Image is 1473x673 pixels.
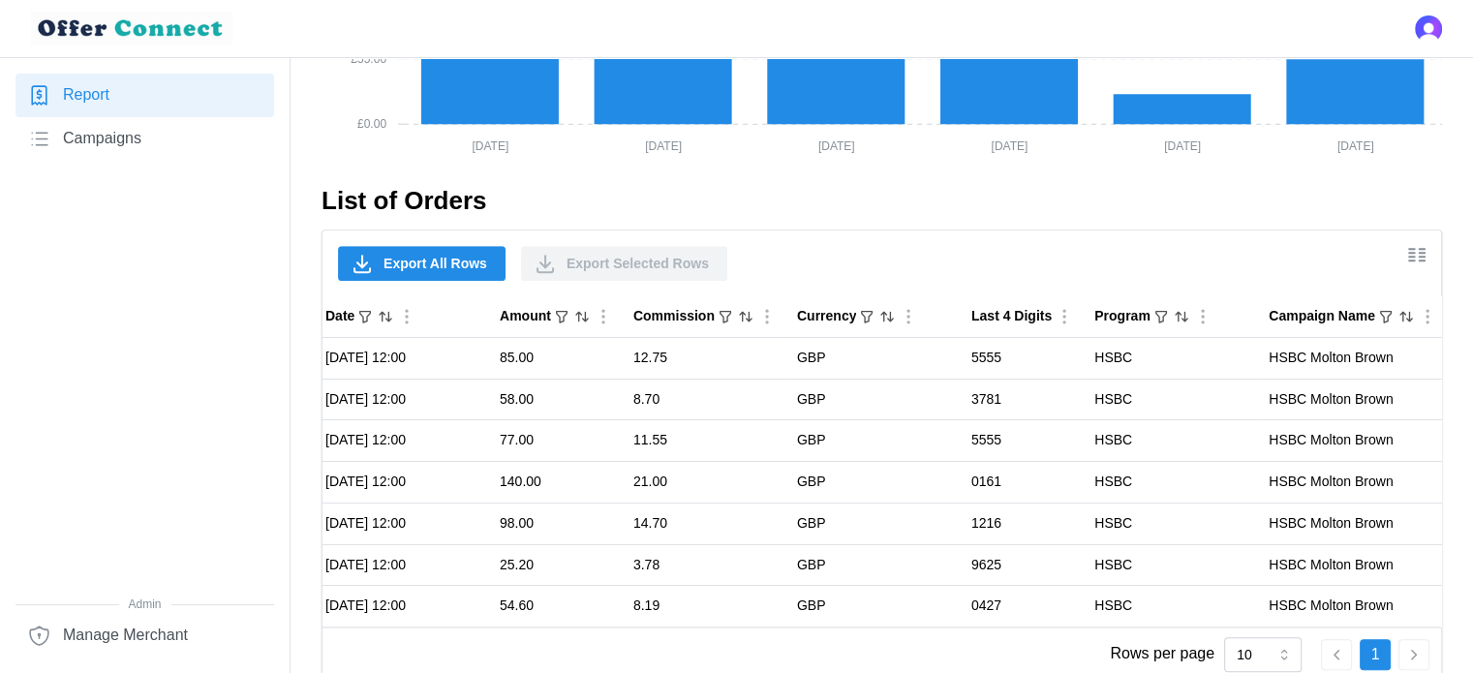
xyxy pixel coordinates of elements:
td: 0427 [962,586,1085,627]
td: HSBC [1085,379,1259,420]
tspan: [DATE] [472,139,508,153]
tspan: [DATE] [1337,139,1374,153]
td: [DATE] 12:00 [316,544,490,586]
td: 11.55 [624,420,787,462]
td: HSBC [1085,420,1259,462]
tspan: [DATE] [818,139,855,153]
button: Sort by Campaign Name ascending [1397,308,1415,325]
span: Export All Rows [384,247,487,280]
a: Manage Merchant [15,614,274,658]
td: 25.20 [490,544,624,586]
td: HSBC Molton Brown [1259,586,1448,627]
tspan: £55.00 [351,52,386,66]
button: Sort by Program ascending [1173,308,1190,325]
button: Open user button [1415,15,1442,43]
h2: List of Orders [322,184,1442,218]
td: [DATE] 12:00 [316,462,490,504]
td: HSBC Molton Brown [1259,503,1448,544]
button: Sort by Date descending [377,308,394,325]
td: 54.60 [490,586,624,627]
td: HSBC [1085,462,1259,504]
td: 14.70 [624,503,787,544]
button: Column Actions [1192,306,1213,327]
button: Sort by Currency ascending [878,308,896,325]
td: 12.75 [624,338,787,380]
td: [DATE] 12:00 [316,379,490,420]
td: HSBC Molton Brown [1259,420,1448,462]
td: HSBC Molton Brown [1259,338,1448,380]
button: Column Actions [1417,306,1438,327]
td: HSBC [1085,503,1259,544]
tspan: [DATE] [1164,139,1201,153]
button: Export Selected Rows [521,246,727,281]
td: GBP [787,420,962,462]
td: GBP [787,462,962,504]
button: 1 [1360,639,1391,670]
p: Rows per page [1110,642,1214,666]
button: Column Actions [1054,306,1075,327]
td: 3781 [962,379,1085,420]
div: Amount [500,306,551,327]
button: Column Actions [898,306,919,327]
td: 8.70 [624,379,787,420]
span: Admin [15,596,274,614]
td: HSBC Molton Brown [1259,462,1448,504]
button: Column Actions [396,306,417,327]
a: Report [15,74,274,117]
td: GBP [787,544,962,586]
button: Sort by Commission descending [737,308,754,325]
td: 98.00 [490,503,624,544]
span: Campaigns [63,127,141,151]
td: 140.00 [490,462,624,504]
td: 85.00 [490,338,624,380]
div: Currency [797,306,856,327]
td: 5555 [962,420,1085,462]
td: [DATE] 12:00 [316,503,490,544]
div: Campaign Name [1269,306,1375,327]
td: GBP [787,503,962,544]
a: Campaigns [15,117,274,161]
td: 58.00 [490,379,624,420]
td: 1216 [962,503,1085,544]
img: 's logo [1415,15,1442,43]
td: GBP [787,586,962,627]
div: Last 4 Digits [971,306,1052,327]
td: HSBC Molton Brown [1259,544,1448,586]
td: 3.78 [624,544,787,586]
img: loyalBe Logo [31,12,232,46]
td: 21.00 [624,462,787,504]
button: Show/Hide columns [1400,238,1433,271]
span: Export Selected Rows [567,247,709,280]
td: GBP [787,379,962,420]
td: 0161 [962,462,1085,504]
tspan: [DATE] [645,139,682,153]
td: 77.00 [490,420,624,462]
td: [DATE] 12:00 [316,586,490,627]
span: Manage Merchant [63,624,188,648]
div: Date [325,306,354,327]
td: 5555 [962,338,1085,380]
td: HSBC [1085,338,1259,380]
button: Column Actions [593,306,614,327]
td: HSBC Molton Brown [1259,379,1448,420]
td: 8.19 [624,586,787,627]
td: 9625 [962,544,1085,586]
td: [DATE] 12:00 [316,338,490,380]
td: HSBC [1085,586,1259,627]
td: GBP [787,338,962,380]
button: Column Actions [756,306,778,327]
div: Program [1094,306,1151,327]
tspan: [DATE] [991,139,1028,153]
button: Export All Rows [338,246,506,281]
button: Sort by Amount descending [573,308,591,325]
td: [DATE] 12:00 [316,420,490,462]
div: Commission [633,306,715,327]
tspan: £0.00 [357,117,386,131]
span: Report [63,83,109,107]
td: HSBC [1085,544,1259,586]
